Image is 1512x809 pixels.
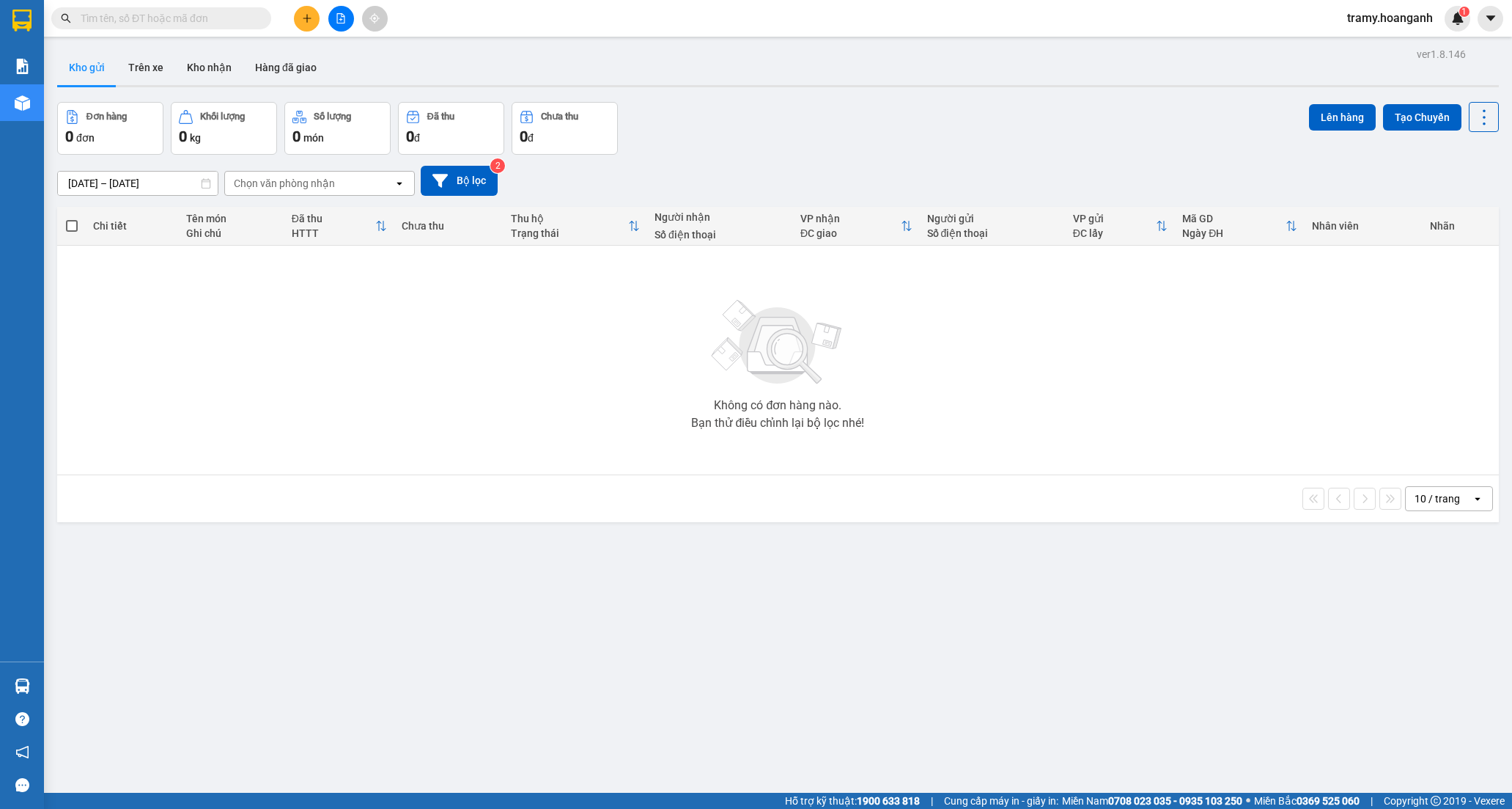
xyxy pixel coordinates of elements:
span: Cung cấp máy in - giấy in: [944,793,1058,809]
svg: open [394,177,405,189]
button: file-add [328,6,354,32]
button: Hàng đã giao [243,50,328,85]
span: đ [414,132,420,144]
button: Kho nhận [175,50,243,85]
div: Đã thu [427,111,454,122]
span: search [61,13,71,23]
div: Nhãn [1430,220,1491,232]
div: VP nhận [800,213,901,224]
span: 0 [65,128,73,145]
img: warehouse-icon [15,95,30,111]
span: aim [369,13,380,23]
div: ĐC giao [800,227,901,239]
strong: 1900 633 818 [857,795,920,807]
div: ver 1.8.146 [1417,46,1466,62]
button: aim [362,6,388,32]
span: tramy.hoanganh [1335,9,1445,27]
span: file-add [336,13,346,23]
strong: 0369 525 060 [1297,795,1360,807]
span: món [303,132,324,144]
div: Người gửi [927,213,1058,224]
img: solution-icon [15,59,30,74]
input: Tìm tên, số ĐT hoặc mã đơn [81,10,254,26]
img: svg+xml;base64,PHN2ZyBjbGFzcz0ibGlzdC1wbHVnX19zdmciIHhtbG5zPSJodHRwOi8vd3d3LnczLm9yZy8yMDAwL3N2Zy... [704,291,851,394]
span: 0 [520,128,528,145]
input: Select a date range. [58,172,218,195]
th: Toggle SortBy [504,207,647,246]
button: caret-down [1478,6,1503,32]
button: Số lượng0món [284,102,391,155]
div: Bạn thử điều chỉnh lại bộ lọc nhé! [691,417,864,429]
div: Số điện thoại [654,229,786,241]
span: notification [15,745,29,759]
span: 0 [406,128,414,145]
button: Chưa thu0đ [512,102,618,155]
div: Không có đơn hàng nào. [714,400,841,411]
span: Miền Nam [1062,793,1242,809]
button: plus [294,6,320,32]
div: Chọn văn phòng nhận [234,176,335,191]
img: warehouse-icon [15,678,30,694]
sup: 2 [490,158,505,173]
div: Đơn hàng [86,111,127,122]
div: Tên món [186,213,277,224]
span: Hỗ trợ kỹ thuật: [785,793,920,809]
img: icon-new-feature [1451,12,1464,25]
div: Chi tiết [93,220,172,232]
th: Toggle SortBy [793,207,920,246]
span: 1 [1461,7,1467,17]
span: copyright [1431,796,1441,806]
div: VP gửi [1073,213,1157,224]
div: Người nhận [654,211,786,223]
div: Mã GD [1182,213,1286,224]
div: Trạng thái [511,227,628,239]
div: Đã thu [292,213,375,224]
span: message [15,778,29,792]
div: Số lượng [314,111,351,122]
div: Khối lượng [200,111,245,122]
div: Chưa thu [541,111,578,122]
span: đơn [76,132,95,144]
img: logo-vxr [12,10,32,32]
button: Tạo Chuyến [1383,104,1461,131]
sup: 1 [1459,7,1469,17]
button: Kho gửi [57,50,117,85]
span: 0 [179,128,187,145]
th: Toggle SortBy [1066,207,1176,246]
button: Bộ lọc [421,166,498,196]
button: Trên xe [117,50,175,85]
button: Đã thu0đ [398,102,504,155]
span: plus [302,13,312,23]
div: Ghi chú [186,227,277,239]
div: Thu hộ [511,213,628,224]
button: Khối lượng0kg [171,102,277,155]
div: Nhân viên [1312,220,1415,232]
span: kg [190,132,201,144]
span: question-circle [15,712,29,726]
svg: open [1472,493,1483,505]
span: Miền Bắc [1254,793,1360,809]
span: caret-down [1484,12,1497,25]
span: đ [528,132,534,144]
div: 10 / trang [1415,491,1460,506]
div: Số điện thoại [927,227,1058,239]
span: 0 [292,128,300,145]
span: | [1371,793,1373,809]
th: Toggle SortBy [284,207,394,246]
th: Toggle SortBy [1175,207,1305,246]
div: HTTT [292,227,375,239]
div: Ngày ĐH [1182,227,1286,239]
button: Lên hàng [1309,104,1376,131]
button: Đơn hàng0đơn [57,102,163,155]
div: Chưa thu [402,220,497,232]
span: | [931,793,933,809]
div: ĐC lấy [1073,227,1157,239]
span: ⚪️ [1246,798,1250,804]
strong: 0708 023 035 - 0935 103 250 [1108,795,1242,807]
